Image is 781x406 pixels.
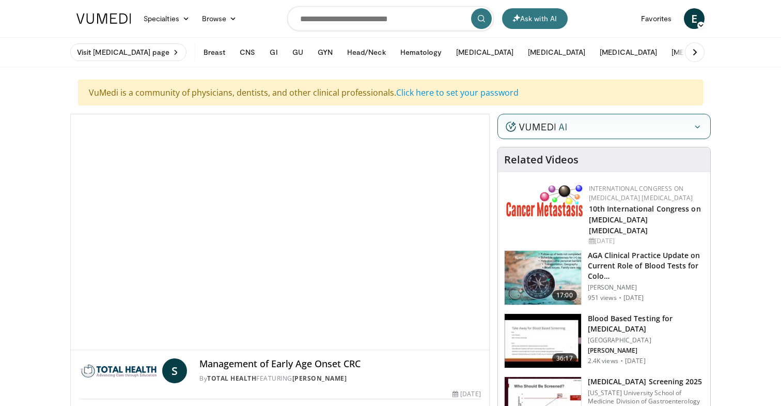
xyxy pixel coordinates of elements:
[79,358,158,383] img: Total Health
[292,374,347,383] a: [PERSON_NAME]
[78,80,703,106] div: VuMedi is a community of physicians, dentists, and other clinical professionals.
[196,8,243,29] a: Browse
[197,42,231,63] button: Breast
[504,313,704,368] a: 36:17 Blood Based Testing for [MEDICAL_DATA] [GEOGRAPHIC_DATA] [PERSON_NAME] 2.4K views · [DATE]
[450,42,520,63] button: [MEDICAL_DATA]
[452,389,480,399] div: [DATE]
[522,42,591,63] button: [MEDICAL_DATA]
[162,358,187,383] a: S
[396,87,519,98] a: Click here to set your password
[589,204,701,235] a: 10th International Congress on [MEDICAL_DATA] [MEDICAL_DATA]
[71,114,489,350] video-js: Video Player
[502,8,568,29] button: Ask with AI
[394,42,448,63] button: Hematology
[70,43,186,61] a: Visit [MEDICAL_DATA] page
[199,358,480,370] h4: Management of Early Age Onset CRC
[588,283,704,292] p: [PERSON_NAME]
[588,250,704,281] h3: AGA Clinical Practice Update on Current Role of Blood Tests for Colo…
[620,357,623,365] div: ·
[589,184,693,202] a: International Congress on [MEDICAL_DATA] [MEDICAL_DATA]
[505,251,581,305] img: 9319a17c-ea45-4555-a2c0-30ea7aed39c4.150x105_q85_crop-smart_upscale.jpg
[341,42,392,63] button: Head/Neck
[625,357,646,365] p: [DATE]
[207,374,256,383] a: Total Health
[287,6,494,31] input: Search topics, interventions
[588,357,618,365] p: 2.4K views
[588,313,704,334] h3: Blood Based Testing for [MEDICAL_DATA]
[311,42,339,63] button: GYN
[506,184,584,217] img: 6ff8bc22-9509-4454-a4f8-ac79dd3b8976.png.150x105_q85_autocrop_double_scale_upscale_version-0.2.png
[635,8,678,29] a: Favorites
[286,42,309,63] button: GU
[593,42,663,63] button: [MEDICAL_DATA]
[504,154,579,166] h4: Related Videos
[588,347,704,355] p: [PERSON_NAME]
[76,13,131,24] img: VuMedi Logo
[588,294,617,302] p: 951 views
[665,42,735,63] button: [MEDICAL_DATA]
[552,353,577,364] span: 36:17
[623,294,644,302] p: [DATE]
[504,250,704,305] a: 17:00 AGA Clinical Practice Update on Current Role of Blood Tests for Colo… [PERSON_NAME] 951 vie...
[588,377,704,387] h3: [MEDICAL_DATA] Screening 2025
[199,374,480,383] div: By FEATURING
[263,42,284,63] button: GI
[505,314,581,368] img: 0a3144ee-dd9e-4a17-be35-ba5190d246eb.150x105_q85_crop-smart_upscale.jpg
[588,336,704,344] p: [GEOGRAPHIC_DATA]
[589,236,702,246] div: [DATE]
[684,8,705,29] a: E
[619,294,621,302] div: ·
[233,42,261,63] button: CNS
[137,8,196,29] a: Specialties
[506,122,567,132] img: vumedi-ai-logo.v2.svg
[552,290,577,300] span: 17:00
